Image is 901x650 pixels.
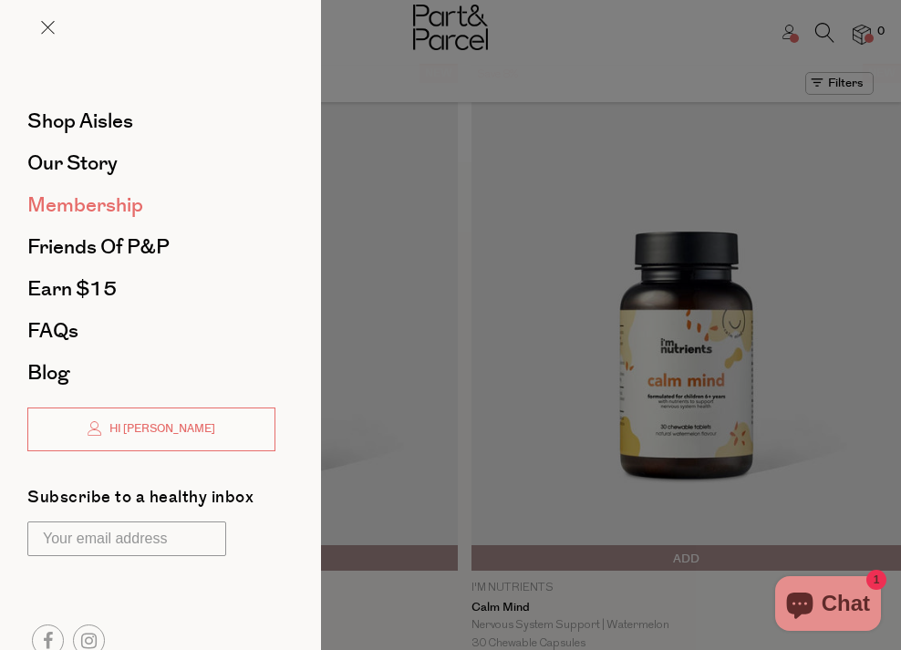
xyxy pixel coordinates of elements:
[27,191,143,220] span: Membership
[27,274,117,304] span: Earn $15
[27,279,275,299] a: Earn $15
[27,149,118,178] span: Our Story
[27,232,170,262] span: Friends of P&P
[27,490,254,512] label: Subscribe to a healthy inbox
[27,321,275,341] a: FAQs
[27,237,275,257] a: Friends of P&P
[27,408,275,451] a: Hi [PERSON_NAME]
[27,521,226,556] input: Your email address
[27,363,275,383] a: Blog
[27,358,69,387] span: Blog
[105,421,215,437] span: Hi [PERSON_NAME]
[27,316,78,346] span: FAQs
[770,576,886,635] inbox-online-store-chat: Shopify online store chat
[27,111,275,131] a: Shop Aisles
[27,195,275,215] a: Membership
[27,153,275,173] a: Our Story
[27,107,133,136] span: Shop Aisles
